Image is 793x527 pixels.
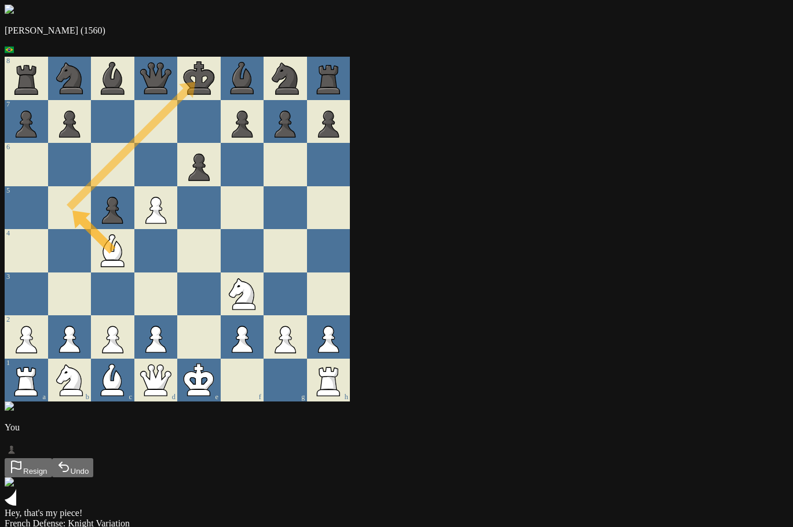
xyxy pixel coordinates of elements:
[223,393,261,401] div: f
[6,143,46,152] div: 6
[6,229,46,238] div: 4
[5,458,52,477] button: Resign
[6,186,46,195] div: 5
[5,422,788,433] p: You
[5,5,14,14] img: default.png
[5,477,14,487] img: surprised.png
[6,272,46,281] div: 3
[5,401,14,411] img: horse.png
[5,508,82,518] span: Hey, that's my piece!
[52,458,94,477] button: Undo
[265,393,305,401] div: g
[5,25,788,36] p: [PERSON_NAME] (1560)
